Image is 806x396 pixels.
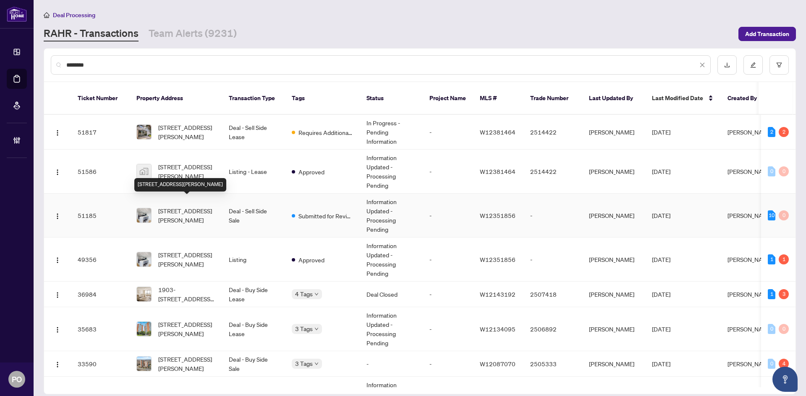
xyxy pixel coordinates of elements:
td: - [523,194,582,238]
span: [PERSON_NAME] [727,360,773,368]
span: [DATE] [652,128,670,136]
img: thumbnail-img [137,164,151,179]
th: Created By [721,82,771,115]
div: 0 [768,166,775,176]
div: 0 [779,166,789,176]
img: thumbnail-img [137,208,151,223]
td: Information Updated - Processing Pending [360,238,423,282]
td: [PERSON_NAME] [582,115,645,150]
td: Deal - Sell Side Lease [222,115,285,150]
span: W12351856 [480,256,516,263]
span: [DATE] [652,212,670,219]
td: - [360,351,423,377]
img: Logo [54,292,61,298]
button: filter [769,55,789,75]
div: 0 [768,324,775,334]
td: Information Updated - Processing Pending [360,307,423,351]
td: Deal - Sell Side Sale [222,194,285,238]
td: - [423,150,473,194]
span: filter [776,62,782,68]
div: 0 [768,359,775,369]
a: Team Alerts (9231) [149,26,237,41]
span: 4 Tags [295,289,313,299]
span: [PERSON_NAME] [727,325,773,333]
td: Deal Closed [360,282,423,307]
img: thumbnail-img [137,125,151,139]
td: 49356 [71,238,130,282]
td: 51185 [71,194,130,238]
span: 3 Tags [295,359,313,368]
span: home [44,12,50,18]
span: [STREET_ADDRESS][PERSON_NAME] [158,206,215,225]
span: [PERSON_NAME] [727,290,773,298]
span: [DATE] [652,290,670,298]
td: In Progress - Pending Information [360,115,423,150]
img: thumbnail-img [137,322,151,336]
th: Property Address [130,82,222,115]
span: 3 Tags [295,324,313,334]
button: Logo [51,125,64,139]
td: Deal - Buy Side Lease [222,282,285,307]
span: [DATE] [652,256,670,263]
td: [PERSON_NAME] [582,282,645,307]
span: Last Modified Date [652,93,703,103]
span: [STREET_ADDRESS][PERSON_NAME] [158,162,215,181]
img: logo [7,6,27,22]
button: Logo [51,287,64,301]
td: - [423,307,473,351]
td: 51586 [71,150,130,194]
span: [PERSON_NAME] [727,212,773,219]
span: down [314,327,319,331]
td: Listing [222,238,285,282]
td: 35683 [71,307,130,351]
td: [PERSON_NAME] [582,351,645,377]
td: [PERSON_NAME] [582,150,645,194]
div: 2 [779,127,789,137]
td: Information Updated - Processing Pending [360,150,423,194]
span: [PERSON_NAME] [727,128,773,136]
th: Status [360,82,423,115]
span: W12381464 [480,128,516,136]
span: down [314,292,319,296]
button: Add Transaction [738,27,796,41]
button: Logo [51,253,64,266]
th: Last Modified Date [645,82,721,115]
button: Logo [51,165,64,178]
td: - [423,115,473,150]
th: MLS # [473,82,523,115]
th: Transaction Type [222,82,285,115]
img: Logo [54,361,61,368]
td: - [423,194,473,238]
span: W12143192 [480,290,516,298]
div: 4 [779,359,789,369]
span: W12087070 [480,360,516,368]
span: Deal Processing [53,11,95,19]
span: W12351856 [480,212,516,219]
button: Logo [51,209,64,222]
td: - [523,238,582,282]
button: Open asap [772,367,798,392]
span: PO [12,373,22,385]
td: Listing - Lease [222,150,285,194]
div: 2 [768,127,775,137]
td: [PERSON_NAME] [582,194,645,238]
span: close [699,62,705,68]
div: 0 [779,324,789,334]
img: Logo [54,257,61,264]
td: [PERSON_NAME] [582,238,645,282]
td: 2514422 [523,115,582,150]
th: Last Updated By [582,82,645,115]
span: W12134095 [480,325,516,333]
td: 2514422 [523,150,582,194]
span: Approved [298,167,324,176]
td: - [423,351,473,377]
span: edit [750,62,756,68]
div: 0 [779,210,789,220]
span: download [724,62,730,68]
td: - [423,282,473,307]
span: 1903-[STREET_ADDRESS][PERSON_NAME] [158,285,215,303]
span: [STREET_ADDRESS][PERSON_NAME] [158,250,215,269]
span: Add Transaction [745,27,789,41]
th: Ticket Number [71,82,130,115]
a: RAHR - Transactions [44,26,139,41]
